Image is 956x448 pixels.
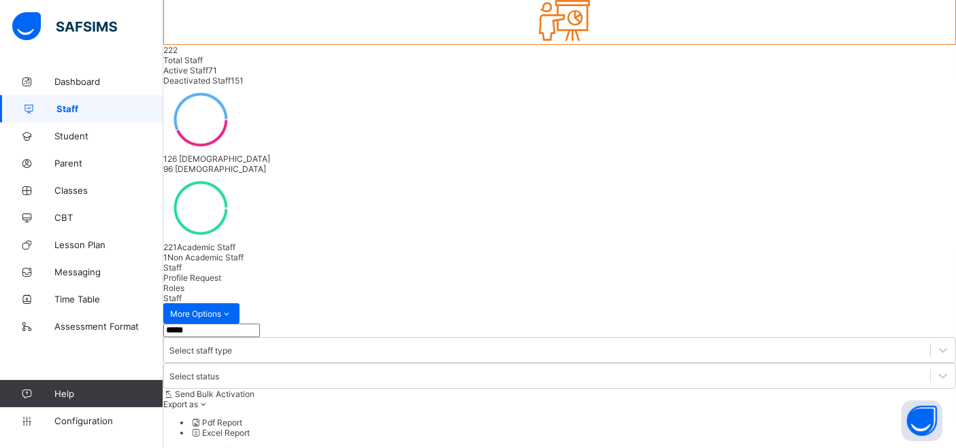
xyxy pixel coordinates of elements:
[163,252,167,262] span: 1
[56,103,163,114] span: Staff
[54,239,163,250] span: Lesson Plan
[902,400,942,441] button: Open asap
[163,55,956,65] div: Total Staff
[54,415,163,426] span: Configuration
[175,389,254,399] span: Send Bulk Activation
[191,417,956,428] li: dropdown-list-item-null-0
[163,164,173,174] span: 96
[177,242,235,252] span: Academic Staff
[170,309,233,319] span: More Options
[54,388,163,399] span: Help
[191,428,956,438] li: dropdown-list-item-null-1
[54,212,163,223] span: CBT
[12,12,117,41] img: safsims
[163,262,182,273] span: Staff
[163,273,221,283] span: Profile Request
[179,154,270,164] span: [DEMOGRAPHIC_DATA]
[54,321,163,332] span: Assessment Format
[163,154,177,164] span: 126
[175,164,266,174] span: [DEMOGRAPHIC_DATA]
[163,242,177,252] span: 221
[54,76,163,87] span: Dashboard
[169,345,232,356] div: Select staff type
[163,75,231,86] span: Deactivated Staff
[163,65,208,75] span: Active Staff
[54,266,163,277] span: Messaging
[54,131,163,141] span: Student
[54,158,163,169] span: Parent
[167,252,244,262] span: Non Academic Staff
[208,65,217,75] span: 71
[169,371,219,381] div: Select status
[163,293,182,303] span: Staff
[54,185,163,196] span: Classes
[54,294,163,305] span: Time Table
[163,45,178,55] span: 222
[163,283,184,293] span: Roles
[231,75,244,86] span: 151
[163,399,198,409] span: Export as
